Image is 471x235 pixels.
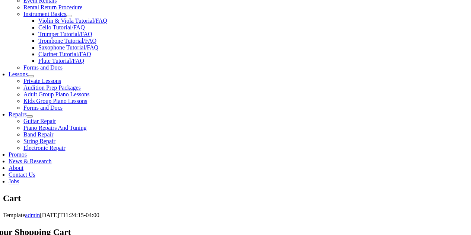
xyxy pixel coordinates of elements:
[28,75,34,77] button: Open submenu of Lessons
[9,111,27,117] a: Repairs
[3,212,25,218] span: Template
[38,51,91,57] a: Clarinet Tutorial/FAQ
[66,15,72,17] button: Open submenu of Instrument Basics
[38,24,85,30] a: Cello Tutorial/FAQ
[25,212,40,218] a: admin
[23,118,56,124] a: Guitar Repair
[38,38,96,44] a: Trombone Tutorial/FAQ
[40,212,99,218] span: [DATE]T11:24:15-04:00
[38,58,84,64] a: Flute Tutorial/FAQ
[38,31,92,37] a: Trumpet Tutorial/FAQ
[27,115,33,117] button: Open submenu of Repairs
[23,4,82,10] a: Rental Return Procedure
[38,44,98,51] a: Saxophone Tutorial/FAQ
[23,104,63,111] a: Forms and Docs
[23,78,61,84] a: Private Lessons
[23,125,86,131] a: Piano Repairs And Tuning
[23,145,65,151] a: Electronic Repair
[23,11,66,17] a: Instrument Basics
[23,131,53,138] a: Band Repair
[23,138,55,144] a: String Repair
[9,165,23,171] a: About
[3,192,468,205] section: Page Title Bar
[9,178,19,184] a: Jobs
[3,192,468,205] h1: Cart
[23,98,87,104] a: Kids Group Piano Lessons
[23,64,63,71] a: Forms and Docs
[23,84,81,91] a: Audition Prep Packages
[9,71,28,77] a: Lessons
[9,158,52,164] a: News & Research
[23,91,89,97] a: Adult Group Piano Lessons
[38,17,107,24] a: Violin & Viola Tutorial/FAQ
[9,151,27,158] a: Promos
[9,171,35,178] a: Contact Us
